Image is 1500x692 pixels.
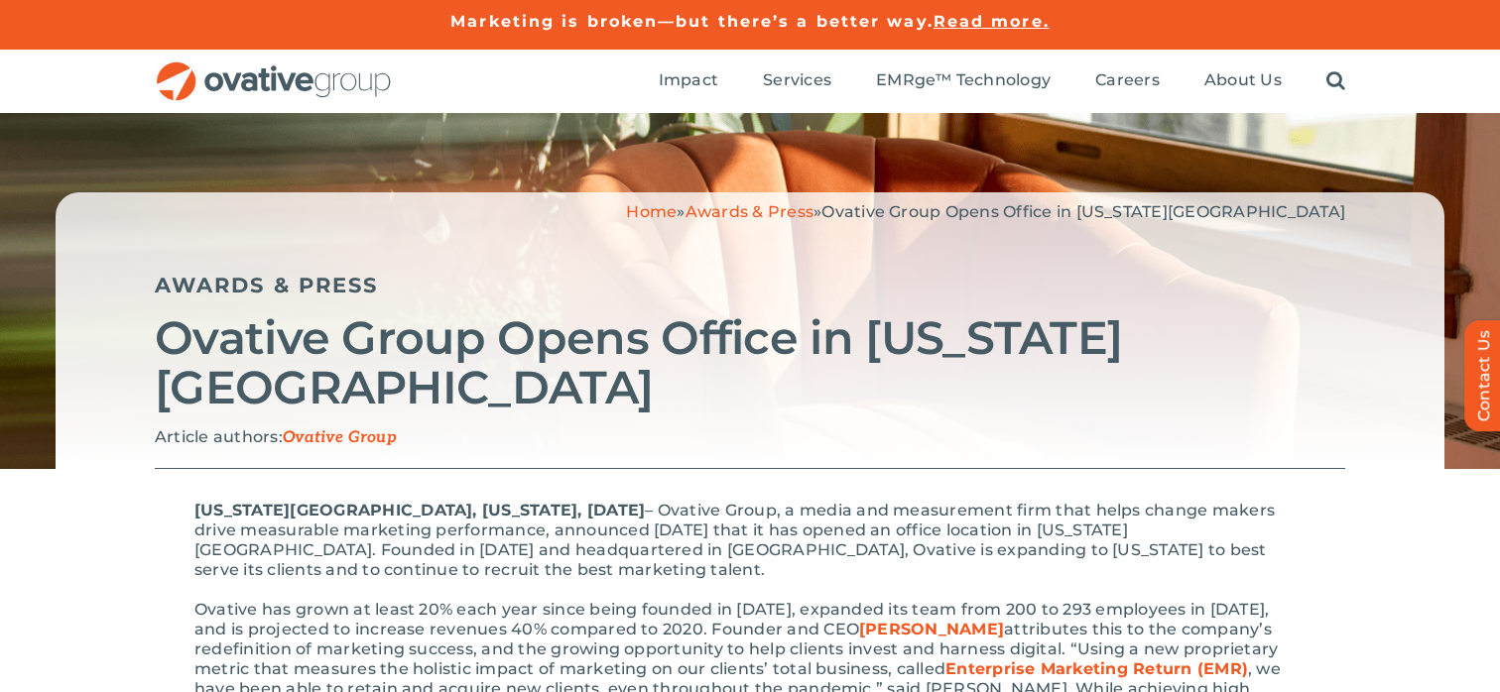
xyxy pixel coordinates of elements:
h2: Ovative Group Opens Office in [US_STATE][GEOGRAPHIC_DATA] [155,313,1345,412]
p: Article authors: [155,427,1345,448]
a: Services [763,70,831,92]
a: Read more. [934,12,1050,31]
a: OG_Full_horizontal_RGB [155,59,393,78]
span: EMRge™ Technology [876,70,1051,90]
nav: Menu [659,50,1345,113]
strong: [US_STATE][GEOGRAPHIC_DATA], [US_STATE], [DATE] [194,501,645,519]
span: Services [763,70,831,90]
a: Marketing is broken—but there’s a better way. [450,12,934,31]
span: Impact [659,70,718,90]
span: » » [626,202,1345,221]
p: – Ovative Group, a media and measurement firm that helps change makers drive measurable marketing... [194,501,1306,580]
a: EMRge™ Technology [876,70,1051,92]
a: Search [1326,70,1345,92]
a: About Us [1204,70,1282,92]
span: Ovative Group Opens Office in [US_STATE][GEOGRAPHIC_DATA] [821,202,1345,221]
a: Enterprise Marketing Return (EMR) [945,659,1248,678]
span: About Us [1204,70,1282,90]
span: Ovative Group [283,428,397,447]
a: Home [626,202,677,221]
a: Impact [659,70,718,92]
a: Awards & Press [686,202,813,221]
span: Careers [1095,70,1160,90]
a: Careers [1095,70,1160,92]
a: [PERSON_NAME] [859,620,1004,638]
a: Awards & Press [155,273,378,297]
